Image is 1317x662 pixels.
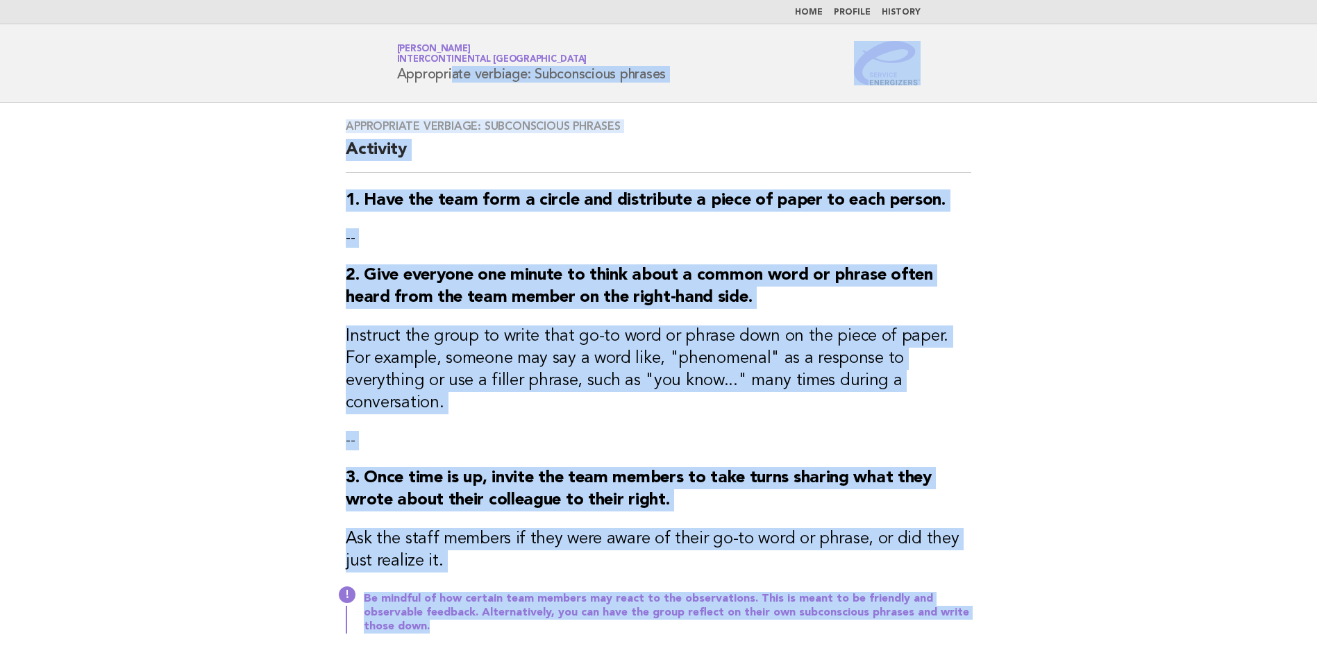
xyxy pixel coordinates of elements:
img: Service Energizers [854,41,921,85]
p: -- [346,431,971,450]
h3: Ask the staff members if they were aware of their go-to word or phrase, or did they just realize it. [346,528,971,572]
a: Profile [834,8,871,17]
p: Be mindful of how certain team members may react to the observations. This is meant to be friendl... [364,592,971,634]
p: -- [346,228,971,248]
h2: Activity [346,139,971,173]
strong: 2. Give everyone one minute to think about a common word or phrase often heard from the team memb... [346,267,932,306]
h1: Appropriate verbiage: Subconscious phrases [397,45,666,81]
strong: 3. Once time is up, invite the team members to take turns sharing what they wrote about their col... [346,470,932,509]
a: [PERSON_NAME]InterContinental [GEOGRAPHIC_DATA] [397,44,587,64]
strong: 1. Have the team form a circle and distribute a piece of paper to each person. [346,192,946,209]
a: History [882,8,921,17]
a: Home [795,8,823,17]
h3: Appropriate verbiage: Subconscious phrases [346,119,971,133]
h3: Instruct the group to write that go-to word or phrase down on the piece of paper. For example, so... [346,325,971,414]
span: InterContinental [GEOGRAPHIC_DATA] [397,56,587,65]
